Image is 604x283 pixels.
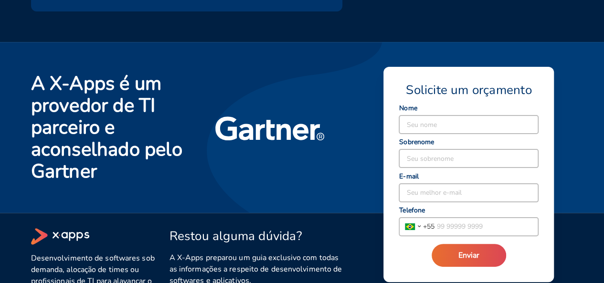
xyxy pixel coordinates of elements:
span: Solicite um orçamento [406,82,531,98]
button: Enviar [432,244,506,267]
span: Restou alguma dúvida? [170,228,302,244]
input: Seu sobrenome [399,149,538,168]
span: Enviar [458,250,479,261]
input: Seu melhor e-mail [399,184,538,202]
input: Seu nome [399,115,538,134]
input: 99 99999 9999 [434,218,538,236]
img: gartner-logo.svg [215,116,324,140]
h2: A X-Apps é um provedor de TI parceiro e aconselhado pelo Gartner [31,73,204,182]
span: + 55 [423,221,434,231]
